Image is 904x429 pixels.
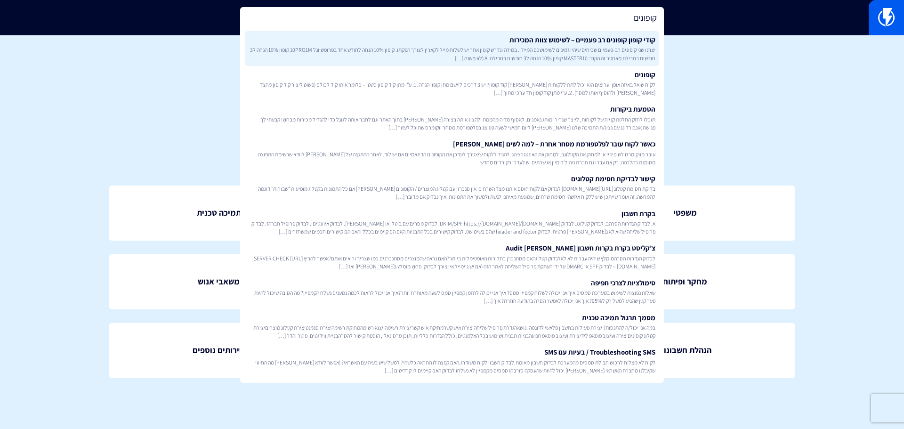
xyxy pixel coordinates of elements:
a: בקרת חשבוןא. לבדוק הגדרות הסרהב. לבדוק קטלוגג. לבדוק DKIM/SPF https://[DOMAIN_NAME]/[DOMAIN_NAME]... [245,205,659,240]
a: קודי קופון קופונים רב פעמיים – לשימוש צוות המכירותיצרנו שני קופונים רב-פעמיים שכיחים שיהיו זמינים... [245,31,659,66]
a: משפטי [575,186,795,241]
a: שירותים נוספים [109,323,329,378]
span: עובר מווקומרס לשופיפיי א. למחוק את הקטלוגב. למחוק את האינטגרציהג. להגיד ללקוח שיצטרך לעדכן את הקו... [249,150,655,166]
a: הנהלת חשבונות [575,323,795,378]
a: מסמך תרגול תמיכה טכניתבמה אני יכול/ה להתנסות? יצירת פעילות בחשבון פלאשי לדוגמה: נושאהגדרת פרופיל ... [245,309,659,344]
a: קופוניםלקוח שואל באיזה אופן וערוצים הוא יכול לתת ללקוחות [PERSON_NAME] קוד קופון? יש 3 דרכים לייש... [245,66,659,101]
span: יצרנו שני קופונים רב-פעמיים שכיחים שיהיו זמינים לשימושכם המיידי. במידה ונדרש קופון אחר יש לשלוח מ... [249,46,655,62]
span: מחקר ופיתוח [663,275,707,288]
a: משאבי אנוש [109,254,329,309]
p: צוות פלאשי היקר , כאן תוכלו למצוא נהלים ותשובות לכל תפקיד בארגון שלנו שיעזרו לכם להצליח. [14,78,890,94]
span: משאבי אנוש [198,275,240,288]
h1: מנהל ידע ארגוני [14,49,890,68]
span: תמיכה טכנית [197,207,241,219]
a: תמיכה טכנית [109,186,329,241]
span: לקוח שואל באיזה אופן וערוצים הוא יכול לתת ללקוחות [PERSON_NAME] קוד קופון? יש 3 דרכים ליישם מתן ק... [249,81,655,97]
span: הנהלת חשבונות [659,344,711,356]
a: Troubleshooting SMS / בעיות עם SMSלקוח לא מצליח לרכוש חבילת סמסים מהמערכת לבדוק חשבון מאומת.לבדוק... [245,343,659,378]
a: מחקר ופיתוח [575,254,795,309]
span: שאלות נפוצות לשימוש במערכת סמסים איך אני יכולה לשלוח קמפיין סמס? איך אני יכולה לתזמן קמפיין סמס ל... [249,289,655,305]
span: בדיקת חסימת קטלוג [URL][DOMAIN_NAME] לבדוק אם לקוח חוסם אותנו מצד השרת כי אין סנכרון עם קטלוג המו... [249,185,655,201]
span: לקוח לא מצליח לרכוש חבילת סמסים מהמערכת לבדוק חשבון מאומת.לבדוק חשבון לקוח משודרג.האם קפצה לו התר... [249,358,655,374]
a: הטמעת ביקורותתוכלו לחזק החלטת קנייה של לקוחות, לייצר שגרירי מותג נאמנים, לאסוף מדיה מהממת ולהציג ... [245,100,659,135]
span: שירותים נוספים [193,344,245,356]
a: קישור לבדיקת חסימת קטלוגיםבדיקת חסימת קטלוג [URL][DOMAIN_NAME] לבדוק אם לקוח חוסם אותנו מצד השרת ... [245,170,659,205]
input: חיפוש מהיר... [240,7,664,29]
span: במה אני יכול/ה להתנסות? יצירת פעילות בחשבון פלאשי לדוגמה: נושאהגדרת פרופיל שליחהיצירת איש קשרמחיק... [249,324,655,340]
a: סימולציות לצרכי חפיפהשאלות נפוצות לשימוש במערכת סמסים איך אני יכולה לשלוח קמפיין סמס? איך אני יכו... [245,274,659,309]
span: לבדוק הגדרות הסרהמומלץ שיהיה עברית לא לאלבדוק קטלוגהאם מסתנכרן בתדירות האופטימלית ביותר?האם נראה ... [249,254,655,270]
a: כאשר לקוח עובר לפלטפורמת מסחר אחרת – למה לשים [PERSON_NAME]עובר מווקומרס לשופיפיי א. למחוק את הקט... [245,135,659,170]
span: א. לבדוק הגדרות הסרהב. לבדוק קטלוגג. לבדוק DKIM/SPF https://[DOMAIN_NAME]/[DOMAIN_NAME]. לבדוק מס... [249,219,655,235]
span: תוכלו לחזק החלטת קנייה של לקוחות, לייצר שגרירי מותג נאמנים, לאסוף מדיה מהממת ולהציג אותה בצורה [P... [249,115,655,131]
a: צ’קליסט בקרת בקרות חשבון Audit [PERSON_NAME]לבדוק הגדרות הסרהמומלץ שיהיה עברית לא לאלבדוק קטלוגהא... [245,239,659,274]
span: משפטי [673,207,697,219]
